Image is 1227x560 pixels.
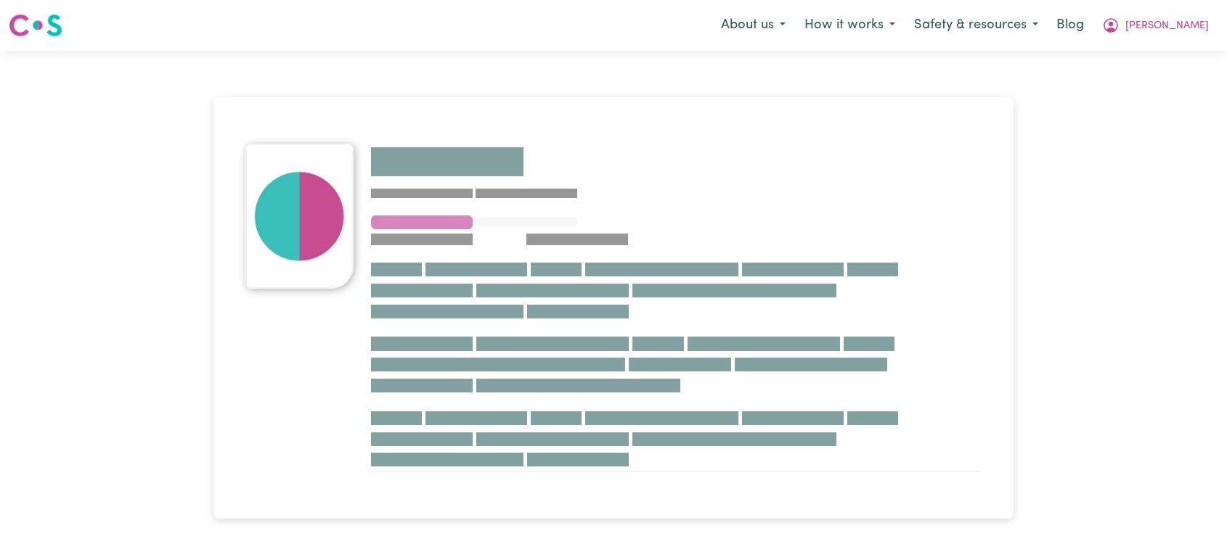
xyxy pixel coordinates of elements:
[1093,10,1218,41] button: My Account
[905,10,1048,41] button: Safety & resources
[1048,9,1093,41] a: Blog
[1125,18,1209,34] span: [PERSON_NAME]
[9,12,62,38] img: Careseekers logo
[712,10,795,41] button: About us
[795,10,905,41] button: How it works
[9,9,62,42] a: Careseekers logo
